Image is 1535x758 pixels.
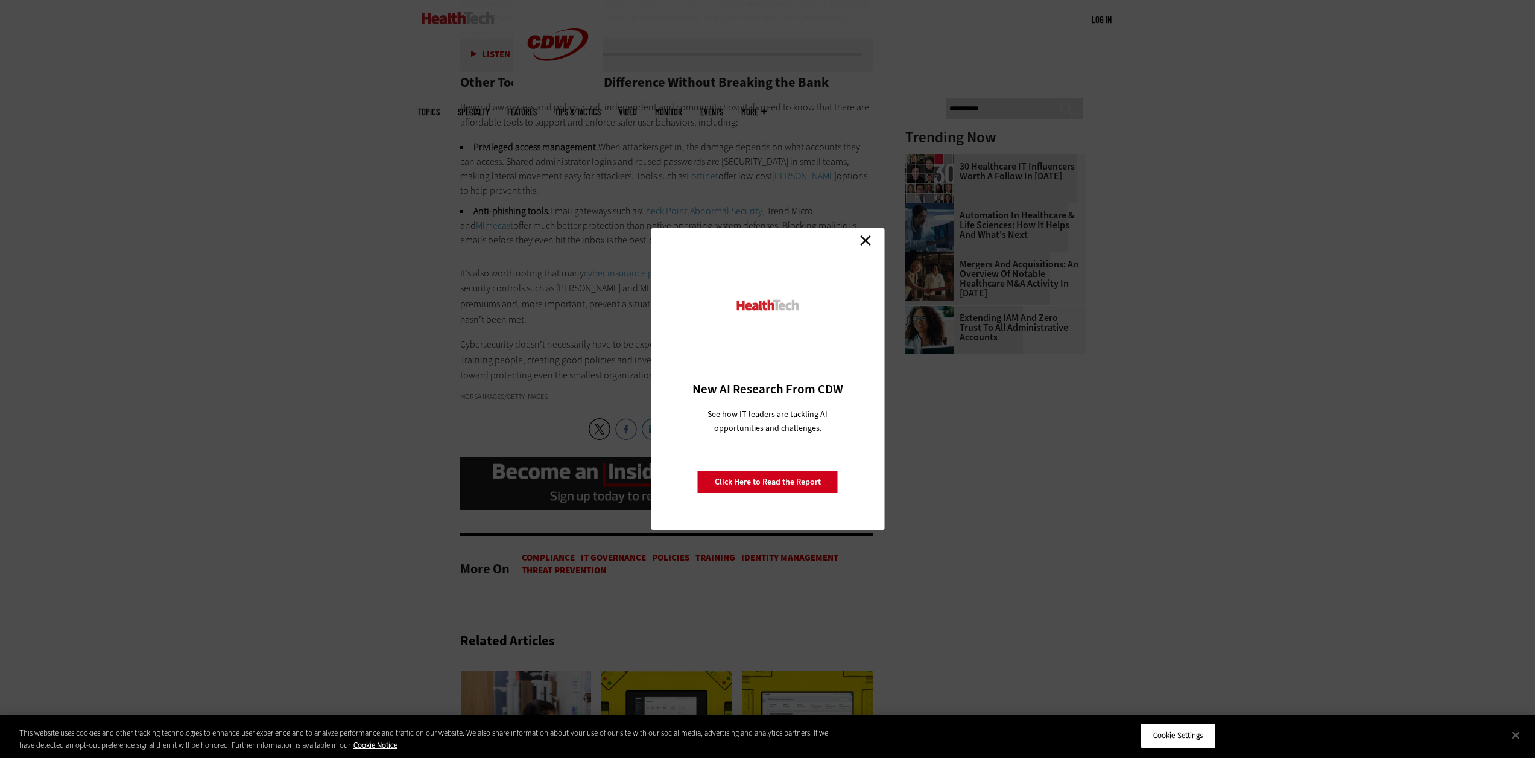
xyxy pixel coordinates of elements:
[1502,722,1529,748] button: Close
[693,407,842,435] p: See how IT leaders are tackling AI opportunities and challenges.
[856,231,875,249] a: Close
[1141,723,1216,748] button: Cookie Settings
[697,471,838,494] a: Click Here to Read the Report
[19,727,844,751] div: This website uses cookies and other tracking technologies to enhance user experience and to analy...
[672,381,863,398] h3: New AI Research From CDW
[353,740,397,750] a: More information about your privacy
[735,299,800,311] img: HealthTech_0.png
